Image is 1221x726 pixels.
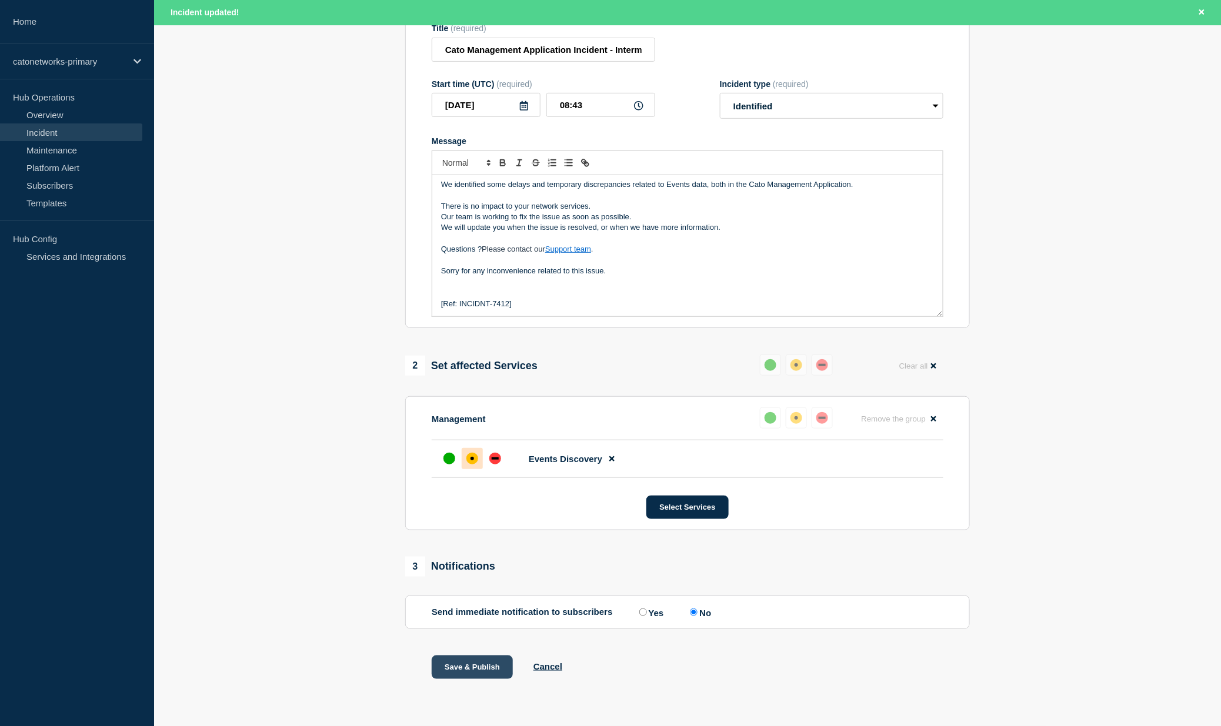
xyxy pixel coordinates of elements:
[405,356,425,376] span: 2
[636,607,664,618] label: Yes
[466,453,478,464] div: affected
[544,156,561,170] button: Toggle ordered list
[765,359,776,371] div: up
[1195,6,1209,19] button: Close banner
[528,156,544,170] button: Toggle strikethrough text
[432,607,943,618] div: Send immediate notification to subscribers
[171,8,239,17] span: Incident updated!
[816,359,828,371] div: down
[432,79,655,89] div: Start time (UTC)
[432,655,513,679] button: Save & Publish
[773,79,809,89] span: (required)
[786,354,807,376] button: affected
[441,299,934,309] p: [Ref: INCIDNT-7412]
[443,453,455,464] div: up
[405,557,495,577] div: Notifications
[441,212,934,222] p: Our team is working to fix the issue as soon as possible.
[790,412,802,424] div: affected
[529,454,602,464] span: Events Discovery
[760,407,781,429] button: up
[533,661,562,671] button: Cancel
[511,156,528,170] button: Toggle italic text
[786,407,807,429] button: affected
[892,354,943,377] button: Clear all
[790,359,802,371] div: affected
[812,407,833,429] button: down
[495,156,511,170] button: Toggle bold text
[482,245,545,253] span: Please contact our
[760,354,781,376] button: up
[690,608,698,616] input: No
[432,175,943,316] div: Message
[441,222,934,233] p: We will update you when the issue is resolved, or when we have more information.
[405,557,425,577] span: 3
[432,24,655,33] div: Title
[441,179,934,190] p: We identified some delays and temporary discrepancies related to Events data, both in the Cato Ma...
[441,201,934,212] p: There is no impact to your network services.
[432,38,655,62] input: Title
[432,93,541,117] input: YYYY-MM-DD
[561,156,577,170] button: Toggle bulleted list
[591,245,593,253] span: .
[546,93,655,117] input: HH:MM
[639,608,647,616] input: Yes
[720,79,943,89] div: Incident type
[441,244,934,255] p: Questions ?
[646,496,728,519] button: Select Services
[496,79,532,89] span: (required)
[451,24,486,33] span: (required)
[437,156,495,170] span: Font size
[812,354,833,376] button: down
[432,607,613,618] p: Send immediate notification to subscribers
[861,414,926,423] span: Remove the group
[432,136,943,146] div: Message
[405,356,538,376] div: Set affected Services
[13,56,126,66] p: catonetworks-primary
[765,412,776,424] div: up
[687,607,711,618] label: No
[577,156,593,170] button: Toggle link
[432,414,486,424] p: Management
[720,93,943,119] select: Incident type
[489,453,501,464] div: down
[545,245,591,253] a: Support team
[854,407,943,430] button: Remove the group
[816,412,828,424] div: down
[441,266,934,276] p: Sorry for any inconvenience related to this issue.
